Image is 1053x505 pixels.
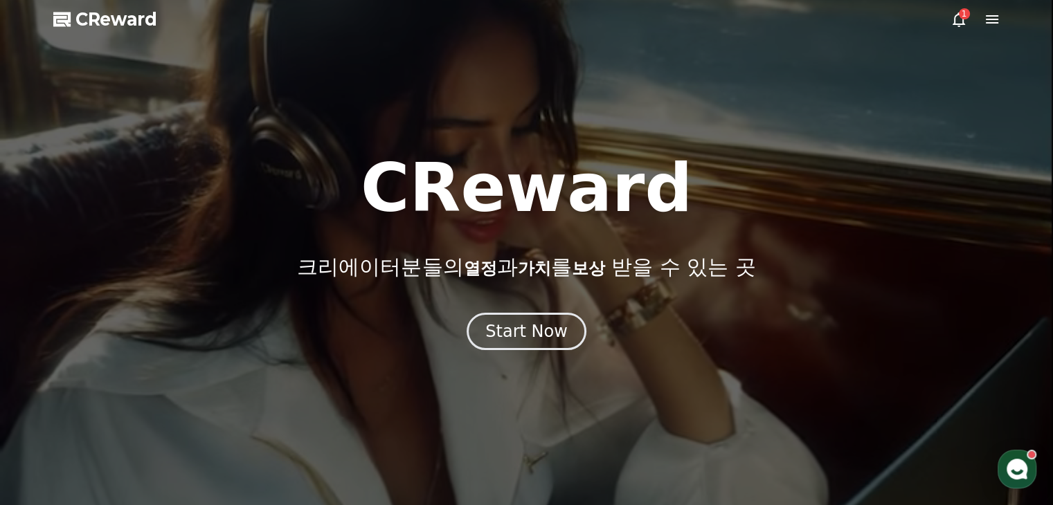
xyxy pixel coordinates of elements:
span: 가치 [517,259,550,278]
div: 1 [959,8,970,19]
h1: CReward [361,155,692,221]
a: 대화 [91,390,179,425]
a: 설정 [179,390,266,425]
span: 보상 [571,259,604,278]
span: 대화 [127,412,143,423]
a: 홈 [4,390,91,425]
span: 열정 [463,259,496,278]
a: Start Now [467,327,586,340]
a: 1 [951,11,967,28]
span: 설정 [214,411,231,422]
div: Start Now [485,320,568,342]
span: CReward [75,8,157,30]
span: 홈 [44,411,52,422]
a: CReward [53,8,157,30]
p: 크리에이터분들의 과 를 받을 수 있는 곳 [297,255,755,279]
button: Start Now [467,313,586,350]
